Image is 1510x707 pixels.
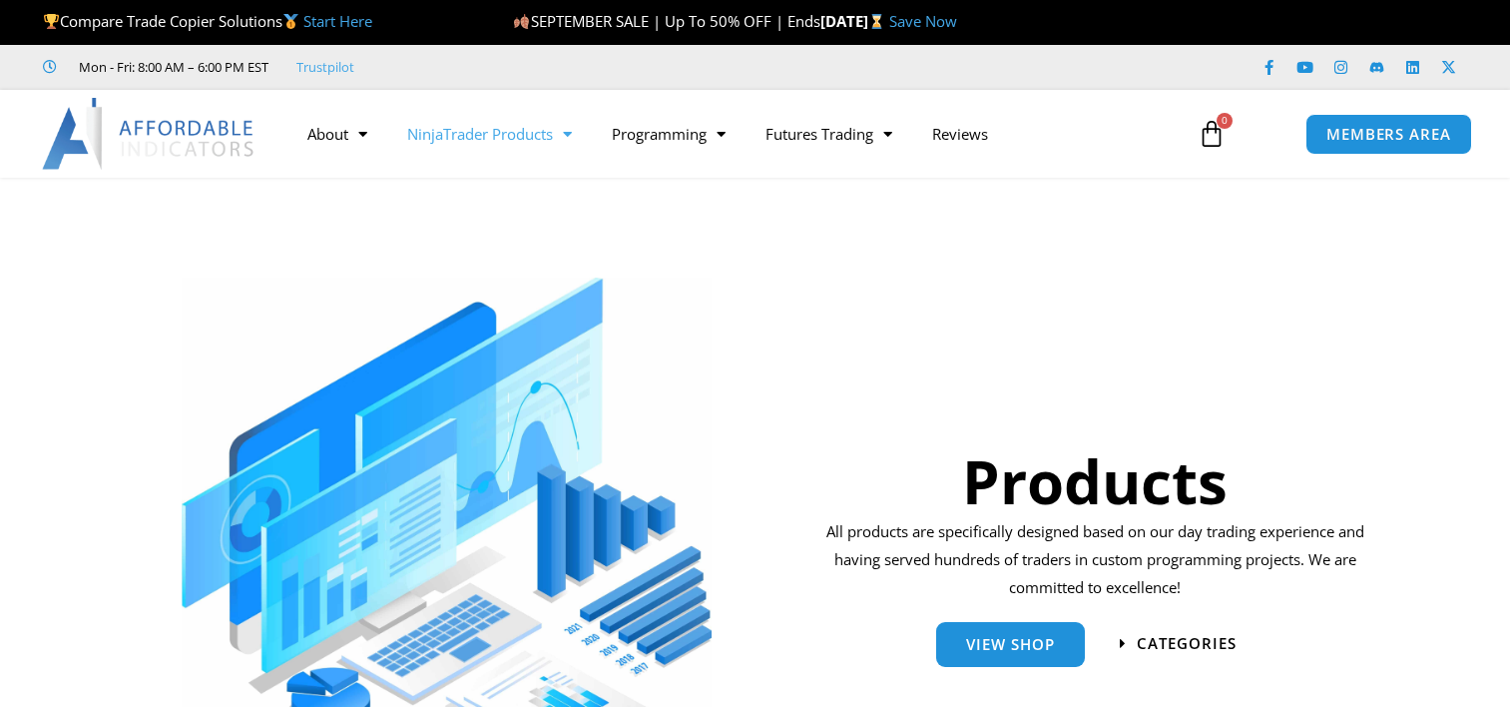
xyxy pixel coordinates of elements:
strong: [DATE] [820,11,889,31]
a: categories [1120,636,1237,651]
img: 🍂 [514,14,529,29]
a: Trustpilot [296,55,354,79]
a: Programming [592,111,746,157]
a: 0 [1168,105,1256,163]
span: categories [1137,636,1237,651]
h1: Products [819,439,1371,523]
img: 🥇 [283,14,298,29]
img: 🏆 [44,14,59,29]
a: Save Now [889,11,957,31]
a: Futures Trading [746,111,912,157]
img: ⌛ [869,14,884,29]
a: Reviews [912,111,1008,157]
a: About [287,111,387,157]
p: All products are specifically designed based on our day trading experience and having served hund... [819,518,1371,602]
a: Start Here [303,11,372,31]
span: SEPTEMBER SALE | Up To 50% OFF | Ends [513,11,819,31]
a: MEMBERS AREA [1305,114,1472,155]
a: View Shop [936,622,1085,667]
span: 0 [1217,113,1233,129]
span: MEMBERS AREA [1326,127,1451,142]
span: Mon - Fri: 8:00 AM – 6:00 PM EST [74,55,268,79]
span: Compare Trade Copier Solutions [43,11,372,31]
nav: Menu [287,111,1179,157]
a: NinjaTrader Products [387,111,592,157]
span: View Shop [966,637,1055,652]
img: LogoAI | Affordable Indicators – NinjaTrader [42,98,256,170]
